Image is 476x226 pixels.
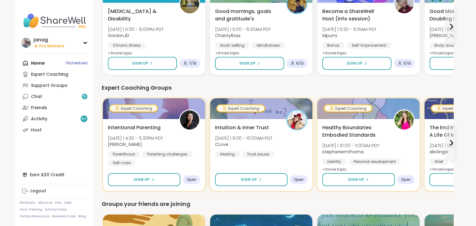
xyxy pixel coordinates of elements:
img: ShareWell Nav Logo [20,10,89,32]
div: Self-Improvement [347,42,391,49]
span: Open [401,177,411,182]
a: Safety Resources [20,214,50,219]
button: Sign Up [215,57,284,70]
b: GordonJD [108,32,129,39]
a: Blog [78,214,86,219]
div: Bonus [322,42,344,49]
a: Activity9+ [20,113,89,124]
span: [DATE] | 9:00 - 10:00AM PDT [215,135,272,141]
span: [DATE] | 4:30 - 5:30PM PDT [108,135,163,141]
span: Sign Up [239,61,255,66]
b: CharityRoss [215,32,240,39]
b: [PERSON_NAME] [430,32,464,39]
b: [PERSON_NAME] [108,141,142,147]
a: Friends [20,102,89,113]
span: Sign Up [132,61,148,66]
a: Help [64,201,72,205]
button: Sign Up [215,173,288,186]
span: [DATE] | 5:00 - 6:00PM PDT [108,26,164,32]
div: Mindfulness [252,42,285,49]
span: Open [187,177,196,182]
div: Expert Coaching [31,71,68,78]
div: Support Groups [31,83,68,89]
img: stephaniemthoma [394,110,414,130]
div: Expert Coaching [217,105,264,112]
div: Host [31,127,42,133]
span: Intentional Parenting [108,124,161,131]
div: Friends [31,105,47,111]
div: Self-care [108,160,135,166]
b: alixtingle [430,149,448,155]
span: 3 / 16 [403,61,411,66]
span: [DATE] | 10:00 - 11:00AM PDT [322,143,379,149]
a: Safety Policy [45,207,67,212]
div: Personal development [349,159,401,165]
span: Sign Up [241,177,257,182]
div: Identity [322,159,346,165]
div: Body doubling [430,42,468,49]
span: Healthy Boundaries: Embodied Standards [322,124,387,139]
div: Chronic Illness [108,42,146,49]
span: [DATE] | 5:00 - 6:30AM PDT [215,26,271,32]
b: Mpumi [322,32,337,39]
div: Groups your friends are joining [102,200,454,208]
img: Natasha [180,110,199,130]
div: Grief [430,159,448,165]
span: [DATE] | 5:30 - 6:15AM PDT [322,26,377,32]
span: Good mornings, goals and gratitude's [215,8,280,23]
div: Goal-setting [215,42,249,49]
a: Host [20,124,89,135]
span: Sign Up [454,61,470,66]
button: Sign Up [108,57,177,70]
div: Chat [31,94,42,100]
span: 7 / 16 [189,61,196,66]
span: Sign Up [348,177,364,182]
a: Referrals [20,201,35,205]
span: 15 [83,94,86,99]
a: Chat15 [20,91,89,102]
a: Logout [20,185,89,197]
b: CLove [215,141,228,147]
div: janag [33,36,65,43]
div: Trust issues [242,151,274,157]
span: Intuition & Inner Trust [215,124,269,131]
span: Open [294,177,304,182]
span: Sign Up [134,177,150,182]
div: Logout [30,188,46,194]
a: Host Training [20,207,42,212]
div: Healing [215,151,240,157]
span: Become a ShareWell Host (info session) [322,8,387,23]
div: Expert Coaching Groups [102,83,454,92]
img: CLove [287,110,306,130]
img: janag [21,38,31,48]
b: stephaniemthoma [322,149,364,155]
div: Activity [31,116,47,122]
div: Parenthood [108,151,140,157]
a: Support Groups [20,80,89,91]
span: Sign Up [346,61,363,66]
div: Earn $20 Credit [20,169,89,180]
span: [MEDICAL_DATA] & Disability [108,8,172,23]
span: 9 + [82,116,87,122]
div: Expert Coaching [324,105,372,112]
a: Redeem Code [52,214,76,219]
span: Pro Member [39,44,65,49]
a: About Us [38,201,53,205]
a: Expert Coaching [20,69,89,80]
button: Sign Up [322,173,395,186]
div: Parenting challenges [142,151,192,157]
div: Expert Coaching [110,105,157,112]
button: Sign Up [108,173,180,186]
a: FAQ [55,201,62,205]
span: 9 / 13 [296,61,304,66]
button: Sign Up [322,57,391,70]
